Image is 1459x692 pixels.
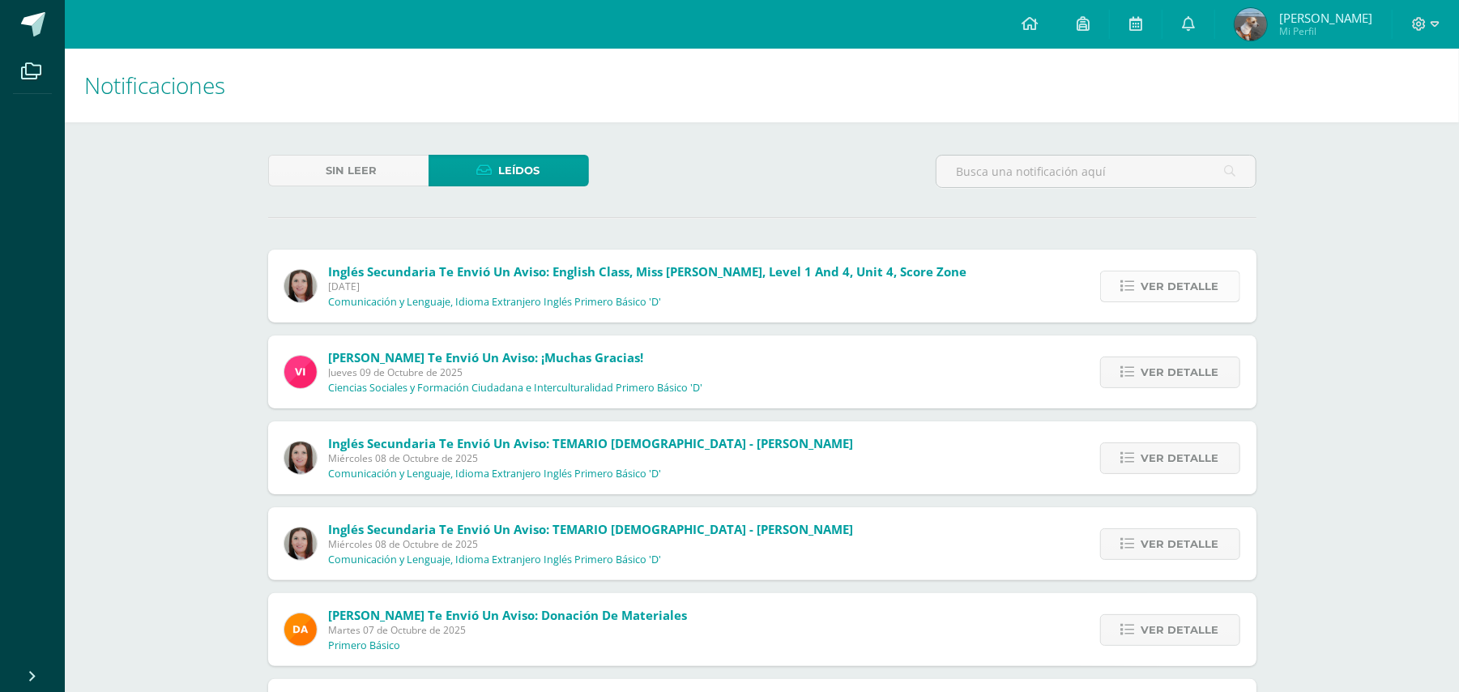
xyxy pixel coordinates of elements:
span: Mi Perfil [1279,24,1372,38]
span: Martes 07 de Octubre de 2025 [329,623,688,637]
img: 0b5a0ebd3f3c01abb3d5318c4eadf80f.png [1235,8,1267,41]
span: Ver detalle [1141,615,1219,645]
input: Busca una notificación aquí [936,156,1256,187]
img: f9d34ca01e392badc01b6cd8c48cabbd.png [284,613,317,646]
p: Primero Básico [329,639,401,652]
p: Comunicación y Lenguaje, Idioma Extranjero Inglés Primero Básico 'D' [329,296,662,309]
span: Inglés Secundaria te envió un aviso: TEMARIO [DEMOGRAPHIC_DATA] - [PERSON_NAME] [329,435,854,451]
p: Comunicación y Lenguaje, Idioma Extranjero Inglés Primero Básico 'D' [329,553,662,566]
span: Miércoles 08 de Octubre de 2025 [329,451,854,465]
span: Jueves 09 de Octubre de 2025 [329,365,703,379]
span: Ver detalle [1141,529,1219,559]
span: Notificaciones [84,70,225,100]
span: [DATE] [329,280,967,293]
span: Miércoles 08 de Octubre de 2025 [329,537,854,551]
span: Sin leer [326,156,378,186]
img: 8af0450cf43d44e38c4a1497329761f3.png [284,442,317,474]
img: 8af0450cf43d44e38c4a1497329761f3.png [284,270,317,302]
span: [PERSON_NAME] te envió un aviso: ¡Muchas gracias! [329,349,644,365]
a: Sin leer [268,155,429,186]
span: Inglés Secundaria te envió un aviso: TEMARIO [DEMOGRAPHIC_DATA] - [PERSON_NAME] [329,521,854,537]
span: [PERSON_NAME] te envió un aviso: Donación de Materiales [329,607,688,623]
a: Leídos [429,155,589,186]
img: 8af0450cf43d44e38c4a1497329761f3.png [284,528,317,560]
span: Leídos [499,156,540,186]
span: Inglés Secundaria te envió un aviso: English Class, Miss [PERSON_NAME], Level 1 and 4, Unit 4, Sc... [329,263,967,280]
p: Ciencias Sociales y Formación Ciudadana e Interculturalidad Primero Básico 'D' [329,382,703,395]
img: bd6d0aa147d20350c4821b7c643124fa.png [284,356,317,388]
p: Comunicación y Lenguaje, Idioma Extranjero Inglés Primero Básico 'D' [329,468,662,481]
span: Ver detalle [1141,271,1219,301]
span: [PERSON_NAME] [1279,10,1372,26]
span: Ver detalle [1141,443,1219,473]
span: Ver detalle [1141,357,1219,387]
